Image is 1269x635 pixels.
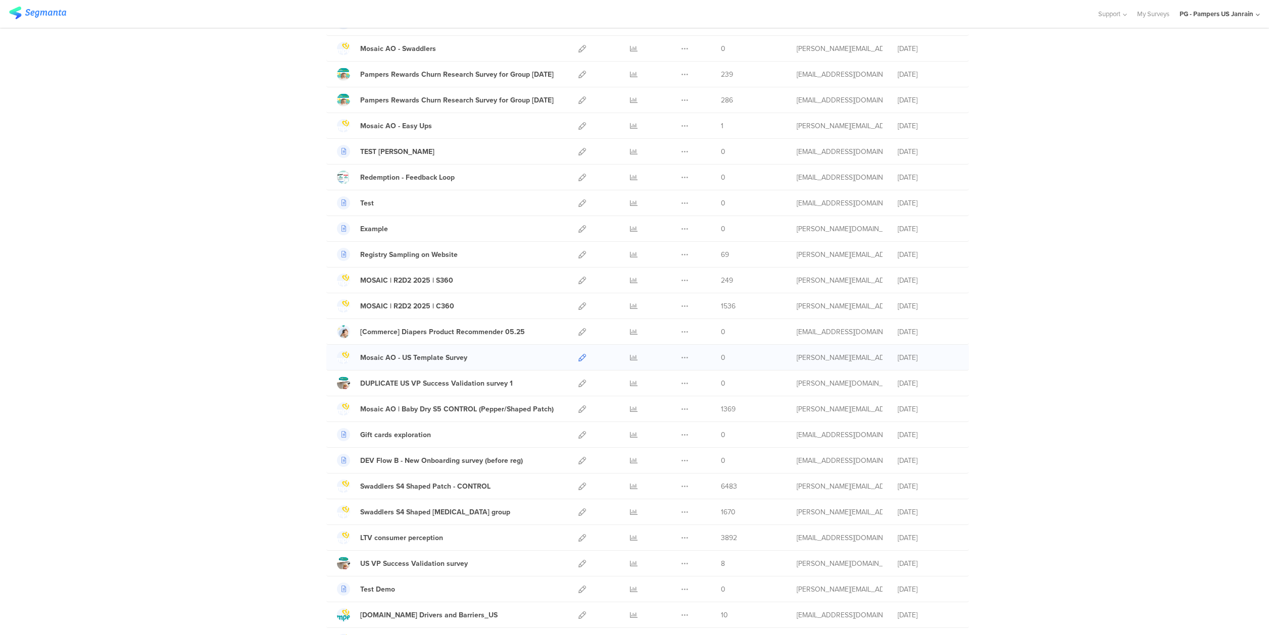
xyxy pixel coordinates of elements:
[360,327,525,337] div: [Commerce] Diapers Product Recommender 05.25
[797,198,883,208] div: zanolla.l@pg.com
[1098,9,1120,19] span: Support
[337,274,453,287] a: MOSAIC | R2D2 2025 | S360
[898,121,958,131] div: [DATE]
[360,533,443,543] div: LTV consumer perception
[797,327,883,337] div: dova.c@pg.com
[360,224,388,234] div: Example
[721,43,725,54] span: 0
[898,198,958,208] div: [DATE]
[898,275,958,286] div: [DATE]
[337,531,443,544] a: LTV consumer perception
[721,481,737,492] span: 6483
[721,404,736,414] span: 1369
[797,533,883,543] div: cardosoteixeiral.c@pg.com
[721,69,733,80] span: 239
[797,610,883,620] div: artigas.m@pg.com
[721,584,725,595] span: 0
[898,249,958,260] div: [DATE]
[898,533,958,543] div: [DATE]
[898,430,958,440] div: [DATE]
[337,222,388,235] a: Example
[337,402,554,415] a: Mosaic AO | Baby Dry S5 CONTROL (Pepper/Shaped Patch)
[360,455,523,466] div: DEV Flow B - New Onboarding survey (before reg)
[337,583,395,596] a: Test Demo
[360,584,395,595] div: Test Demo
[898,404,958,414] div: [DATE]
[721,533,737,543] span: 3892
[337,480,491,493] a: Swaddlers S4 Shaped Patch - CONTROL
[797,121,883,131] div: simanski.c@pg.com
[1180,9,1253,19] div: PG - Pampers US Janrain
[9,7,66,19] img: segmanta logo
[721,610,728,620] span: 10
[797,301,883,311] div: simanski.c@pg.com
[360,430,431,440] div: Gift cards exploration
[797,172,883,183] div: zanolla.l@pg.com
[797,352,883,363] div: simanski.c@pg.com
[360,352,467,363] div: Mosaic AO - US Template Survey
[797,481,883,492] div: simanski.c@pg.com
[337,42,436,55] a: Mosaic AO - Swaddlers
[797,43,883,54] div: simanski.c@pg.com
[797,507,883,517] div: simanski.c@pg.com
[360,69,554,80] div: Pampers Rewards Churn Research Survey for Group 2 July 2025
[797,249,883,260] div: simanski.c@pg.com
[721,455,725,466] span: 0
[337,145,434,158] a: TEST [PERSON_NAME]
[898,610,958,620] div: [DATE]
[721,327,725,337] span: 0
[797,95,883,105] div: fjaili.r@pg.com
[337,248,458,261] a: Registry Sampling on Website
[797,378,883,389] div: csordas.lc@pg.com
[337,171,455,184] a: Redemption - Feedback Loop
[360,301,454,311] div: MOSAIC | R2D2 2025 | C360
[721,249,729,260] span: 69
[360,404,554,414] div: Mosaic AO | Baby Dry S5 CONTROL (Pepper/Shaped Patch)
[797,558,883,569] div: csordas.lc@pg.com
[360,558,468,569] div: US VP Success Validation survey
[898,558,958,569] div: [DATE]
[337,454,523,467] a: DEV Flow B - New Onboarding survey (before reg)
[898,301,958,311] div: [DATE]
[898,584,958,595] div: [DATE]
[337,119,432,132] a: Mosaic AO - Easy Ups
[360,481,491,492] div: Swaddlers S4 Shaped Patch - CONTROL
[360,610,498,620] div: Pampers.com Drivers and Barriers_US
[797,224,883,234] div: csordas.lc@pg.com
[360,172,455,183] div: Redemption - Feedback Loop
[337,68,554,81] a: Pampers Rewards Churn Research Survey for Group [DATE]
[797,146,883,157] div: martens.j.1@pg.com
[898,43,958,54] div: [DATE]
[721,378,725,389] span: 0
[360,507,510,517] div: Swaddlers S4 Shaped Patch - Test group
[898,69,958,80] div: [DATE]
[337,428,431,441] a: Gift cards exploration
[337,299,454,312] a: MOSAIC | R2D2 2025 | C360
[898,95,958,105] div: [DATE]
[721,172,725,183] span: 0
[337,325,525,338] a: [Commerce] Diapers Product Recommender 05.25
[360,95,554,105] div: Pampers Rewards Churn Research Survey for Group 1 July 2025
[337,196,374,209] a: Test
[721,224,725,234] span: 0
[797,404,883,414] div: simanski.c@pg.com
[721,430,725,440] span: 0
[797,69,883,80] div: fjaili.r@pg.com
[721,352,725,363] span: 0
[337,93,554,107] a: Pampers Rewards Churn Research Survey for Group [DATE]
[898,507,958,517] div: [DATE]
[360,43,436,54] div: Mosaic AO - Swaddlers
[898,481,958,492] div: [DATE]
[360,198,374,208] div: Test
[360,249,458,260] div: Registry Sampling on Website
[721,121,723,131] span: 1
[898,172,958,183] div: [DATE]
[898,378,958,389] div: [DATE]
[337,557,468,570] a: US VP Success Validation survey
[898,352,958,363] div: [DATE]
[721,507,736,517] span: 1670
[898,455,958,466] div: [DATE]
[337,608,498,621] a: [DOMAIN_NAME] Drivers and Barriers_US
[721,558,725,569] span: 8
[898,327,958,337] div: [DATE]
